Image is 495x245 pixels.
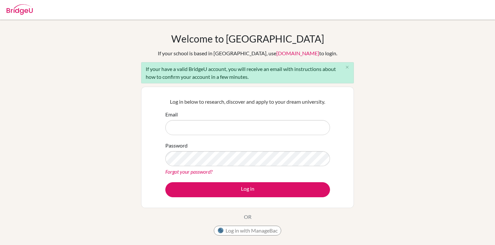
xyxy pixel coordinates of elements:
[165,168,212,175] a: Forgot your password?
[141,62,354,83] div: If your have a valid BridgeU account, you will receive an email with instructions about how to co...
[165,182,330,197] button: Log in
[158,49,337,57] div: If your school is based in [GEOGRAPHIC_DATA], use to login.
[276,50,319,56] a: [DOMAIN_NAME]
[345,65,350,70] i: close
[340,62,354,72] button: Close
[214,226,281,236] button: Log in with ManageBac
[171,33,324,44] h1: Welcome to [GEOGRAPHIC_DATA]
[244,213,251,221] p: OR
[165,142,188,149] label: Password
[165,111,178,118] label: Email
[7,4,33,15] img: Bridge-U
[165,98,330,106] p: Log in below to research, discover and apply to your dream university.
